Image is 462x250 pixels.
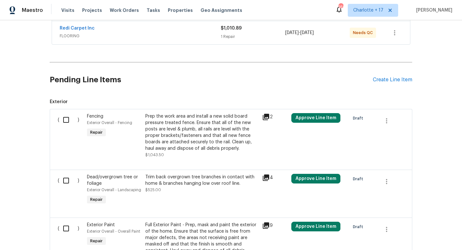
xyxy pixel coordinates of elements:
span: Exterior Overall - Overall Paint [87,229,140,233]
span: $525.00 [145,188,161,192]
span: [DATE] [285,31,299,35]
span: Repair [88,129,105,136]
span: Maestro [22,7,43,13]
span: [PERSON_NAME] [414,7,452,13]
span: Dead/overgrown tree or foliage [87,175,138,186]
span: Draft [353,176,366,182]
span: Exterior Overall - Fencing [87,121,132,125]
span: Work Orders [110,7,139,13]
span: Charlotte + 17 [353,7,383,13]
span: $1,010.89 [221,26,242,31]
span: Tasks [147,8,160,13]
div: Trim back overgrown tree branches in contact with home & branches hanging low over roof line. [145,174,258,187]
span: Needs QC [353,30,375,36]
div: 1 Repair [221,33,285,40]
h2: Pending Line Items [50,65,373,95]
button: Approve Line Item [291,113,340,123]
span: Exterior Overall - Landscaping [87,188,141,192]
button: Approve Line Item [291,174,340,183]
div: 9 [262,222,287,229]
span: Projects [82,7,102,13]
div: Create Line Item [373,77,412,83]
a: Redi Carpet Inc [60,26,95,31]
span: Repair [88,238,105,244]
span: Exterior [50,99,412,105]
span: Draft [353,224,366,230]
div: Prep the work area and install a new solid board pressure treated fence. Ensure that all of the n... [145,113,258,152]
div: 169 [338,4,343,10]
button: Approve Line Item [291,222,340,231]
span: Repair [88,196,105,203]
span: Properties [168,7,193,13]
span: [DATE] [300,31,314,35]
span: Visits [61,7,74,13]
div: 2 [262,113,287,121]
span: Geo Assignments [201,7,242,13]
span: Fencing [87,114,103,119]
span: Exterior Paint [87,223,115,227]
span: FLOORING [60,33,221,39]
div: ( ) [56,172,85,208]
span: - [285,30,314,36]
span: $1,043.50 [145,153,164,157]
div: ( ) [56,111,85,160]
span: Draft [353,115,366,121]
div: 4 [262,174,287,182]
